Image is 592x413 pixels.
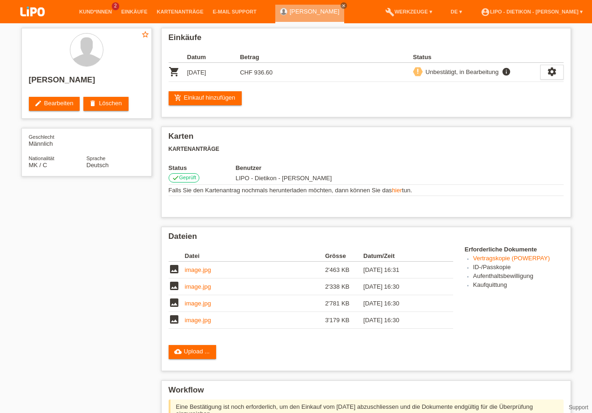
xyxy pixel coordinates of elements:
td: 2'781 KB [325,295,363,312]
a: image.jpg [185,266,211,273]
a: add_shopping_cartEinkauf hinzufügen [169,91,242,105]
a: image.jpg [185,317,211,324]
a: [PERSON_NAME] [290,8,340,15]
th: Grösse [325,251,363,262]
th: Betrag [240,52,293,63]
th: Datei [185,251,325,262]
span: Deutsch [87,162,109,169]
span: Sprache [87,156,106,161]
a: LIPO pay [9,19,56,26]
span: 2 [112,2,119,10]
th: Status [413,52,540,63]
td: [DATE] 16:30 [363,295,440,312]
a: editBearbeiten [29,97,80,111]
i: POSP00027908 [169,66,180,77]
td: 2'338 KB [325,278,363,295]
span: Geschlecht [29,134,54,140]
i: image [169,297,180,308]
i: build [385,7,395,17]
h2: [PERSON_NAME] [29,75,144,89]
i: cloud_upload [174,348,182,355]
h4: Erforderliche Dokumente [465,246,564,253]
a: DE ▾ [446,9,467,14]
li: Aufenthaltsbewilligung [473,272,564,281]
a: close [340,2,347,9]
a: star_border [141,30,150,40]
li: Kaufquittung [473,281,564,290]
a: Support [569,404,588,411]
a: buildWerkzeuge ▾ [381,9,437,14]
i: add_shopping_cart [174,94,182,102]
i: settings [547,67,557,77]
i: account_circle [481,7,490,17]
span: Mazedonien / C / 01.09.2001 [29,162,48,169]
td: [DATE] 16:30 [363,278,440,295]
i: close [341,3,346,8]
span: Geprüft [179,175,197,180]
i: edit [34,100,42,107]
th: Datum/Zeit [363,251,440,262]
a: Vertragskopie (POWERPAY) [473,255,550,262]
i: image [169,280,180,291]
i: image [169,314,180,325]
h3: Kartenanträge [169,146,564,153]
i: check [172,174,179,182]
td: [DATE] [187,63,240,82]
th: Status [169,164,236,171]
a: Kund*innen [75,9,116,14]
i: star_border [141,30,150,39]
a: Einkäufe [116,9,152,14]
td: 3'179 KB [325,312,363,329]
h2: Workflow [169,386,564,399]
i: priority_high [415,68,421,74]
td: [DATE] 16:30 [363,312,440,329]
td: Falls Sie den Kartenantrag nochmals herunterladen möchten, dann können Sie das tun. [169,185,564,196]
a: image.jpg [185,300,211,307]
a: E-Mail Support [208,9,261,14]
h2: Einkäufe [169,33,564,47]
h2: Dateien [169,232,564,246]
a: cloud_uploadUpload ... [169,345,217,359]
td: CHF 936.60 [240,63,293,82]
a: deleteLöschen [83,97,128,111]
h2: Karten [169,132,564,146]
a: Kartenanträge [152,9,208,14]
a: hier [392,187,402,194]
th: Benutzer [236,164,394,171]
li: ID-/Passkopie [473,264,564,272]
div: Männlich [29,133,87,147]
div: Unbestätigt, in Bearbeitung [423,67,499,77]
td: [DATE] 16:31 [363,262,440,278]
i: delete [89,100,96,107]
a: image.jpg [185,283,211,290]
span: Nationalität [29,156,54,161]
a: account_circleLIPO - Dietikon - [PERSON_NAME] ▾ [476,9,587,14]
th: Datum [187,52,240,63]
td: 2'463 KB [325,262,363,278]
i: image [169,264,180,275]
span: 23.09.2025 [236,175,332,182]
i: info [501,67,512,76]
